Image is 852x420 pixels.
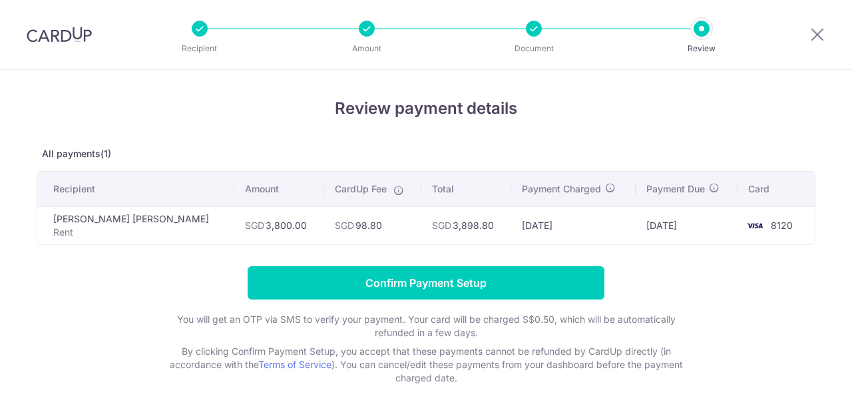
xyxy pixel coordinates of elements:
p: Review [652,42,751,55]
p: By clicking Confirm Payment Setup, you accept that these payments cannot be refunded by CardUp di... [160,345,692,385]
td: [DATE] [511,206,636,244]
h4: Review payment details [37,97,815,120]
td: 3,800.00 [234,206,324,244]
p: You will get an OTP via SMS to verify your payment. Your card will be charged S$0.50, which will ... [160,313,692,339]
span: Payment Due [646,182,705,196]
img: CardUp [27,27,92,43]
p: All payments(1) [37,147,815,160]
span: SGD [245,220,264,231]
input: Confirm Payment Setup [248,266,604,300]
a: Terms of Service [258,359,331,370]
span: SGD [335,220,354,231]
p: Document [485,42,583,55]
th: Amount [234,172,324,206]
img: <span class="translation_missing" title="translation missing: en.account_steps.new_confirm_form.b... [742,218,768,234]
th: Card [738,172,815,206]
p: Recipient [150,42,249,55]
span: SGD [432,220,451,231]
td: 98.80 [324,206,422,244]
th: Recipient [37,172,234,206]
span: Payment Charged [522,182,601,196]
p: Rent [53,226,224,239]
td: [PERSON_NAME] [PERSON_NAME] [37,206,234,244]
p: Amount [318,42,416,55]
span: 8120 [771,220,793,231]
td: 3,898.80 [421,206,511,244]
span: CardUp Fee [335,182,387,196]
th: Total [421,172,511,206]
td: [DATE] [636,206,738,244]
